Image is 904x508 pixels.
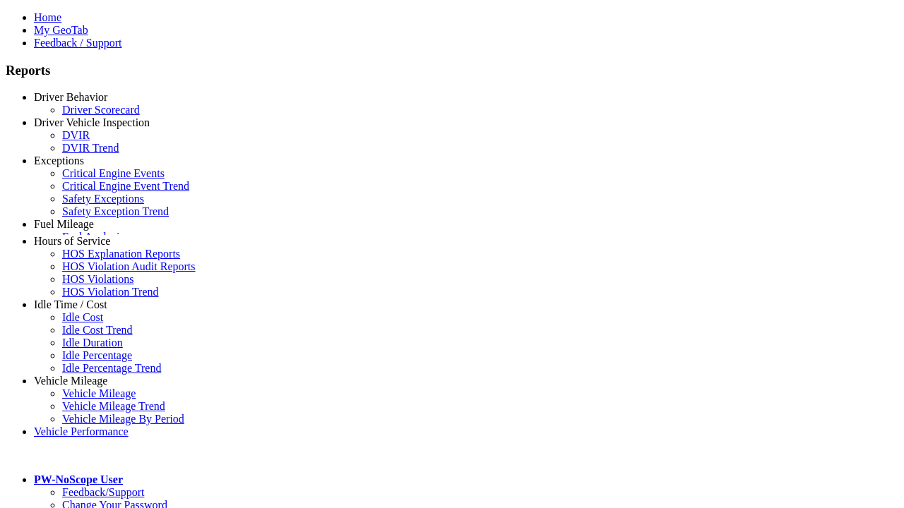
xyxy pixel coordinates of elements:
a: Driver Behavior [34,91,107,103]
a: Driver Scorecard [62,104,140,116]
a: HOS Violations [62,273,133,285]
a: Vehicle Mileage [34,375,107,387]
a: Vehicle Performance [34,425,129,437]
a: DVIR [62,129,90,141]
a: Idle Time / Cost [34,298,107,310]
a: Idle Percentage [62,349,132,361]
a: Safety Exceptions [62,193,144,205]
a: Idle Duration [62,337,123,349]
a: Critical Engine Events [62,167,165,179]
a: DVIR Trend [62,142,119,154]
a: HOS Explanation Reports [62,248,180,260]
a: Fuel Analysis [62,231,124,243]
a: Critical Engine Event Trend [62,180,189,192]
a: Driver Vehicle Inspection [34,116,150,128]
a: Exceptions [34,155,84,167]
a: Idle Cost [62,311,103,323]
h3: Reports [6,63,898,78]
a: Feedback / Support [34,37,121,49]
a: Idle Percentage Trend [62,362,161,374]
a: My GeoTab [34,24,88,36]
a: Idle Cost Trend [62,324,133,336]
a: Hours of Service [34,235,110,247]
a: Safety Exception Trend [62,205,169,217]
a: HOS Violation Audit Reports [62,260,196,272]
a: Vehicle Mileage [62,387,136,399]
a: Home [34,11,61,23]
a: Vehicle Mileage By Period [62,413,184,425]
a: Vehicle Mileage Trend [62,400,165,412]
a: Feedback/Support [62,486,144,498]
a: HOS Violation Trend [62,286,159,298]
a: Fuel Mileage [34,218,94,230]
a: PW-NoScope User [34,473,123,485]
